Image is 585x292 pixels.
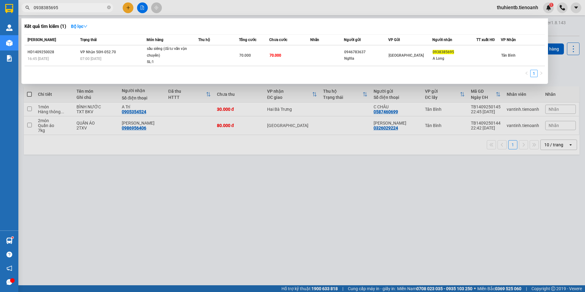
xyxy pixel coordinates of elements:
li: Next Page [538,70,545,77]
button: left [523,70,530,77]
span: Nhãn [310,38,319,42]
span: Người nhận [432,38,452,42]
span: 70.000 [239,53,251,58]
div: Nghĩa [344,55,388,62]
span: TT xuất HĐ [476,38,495,42]
img: solution-icon [6,55,13,62]
span: 0938385695 [433,50,454,54]
span: VP Gửi [388,38,400,42]
span: 07:00 [DATE] [80,57,101,61]
div: 0946783637 [344,49,388,55]
img: logo-vxr [5,4,13,13]
span: search [25,6,30,10]
a: 1 [531,70,537,77]
span: notification [6,265,12,271]
span: Thu hộ [198,38,210,42]
li: Previous Page [523,70,530,77]
span: message [6,279,12,285]
span: Chưa cước [269,38,287,42]
span: [PERSON_NAME] [28,38,56,42]
input: Tìm tên, số ĐT hoặc mã đơn [34,4,106,11]
span: Tân Bình [501,53,516,58]
span: right [539,71,543,75]
span: 70.000 [270,53,281,58]
img: warehouse-icon [6,24,13,31]
span: close-circle [107,5,111,11]
div: sầu siêng (đã tư vấn vận chuyển) [147,46,193,59]
h3: Kết quả tìm kiếm ( 1 ) [24,23,66,30]
span: Tổng cước [239,38,256,42]
span: close-circle [107,6,111,9]
span: question-circle [6,252,12,257]
span: left [525,71,528,75]
li: 1 [530,70,538,77]
span: VP Nhận [501,38,516,42]
sup: 1 [12,237,13,238]
button: right [538,70,545,77]
span: Trạng thái [80,38,97,42]
strong: Bộ lọc [71,24,88,29]
span: VP Nhận 50H-052.70 [80,50,116,54]
span: down [83,24,88,28]
span: 16:45 [DATE] [28,57,49,61]
img: warehouse-icon [6,40,13,46]
span: Người gửi [344,38,361,42]
div: SL: 1 [147,59,193,66]
img: warehouse-icon [6,238,13,244]
span: [GEOGRAPHIC_DATA] [389,53,424,58]
button: Bộ lọcdown [66,21,92,31]
div: HD1409250028 [28,49,78,55]
span: Món hàng [147,38,163,42]
div: A Long [433,55,476,62]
